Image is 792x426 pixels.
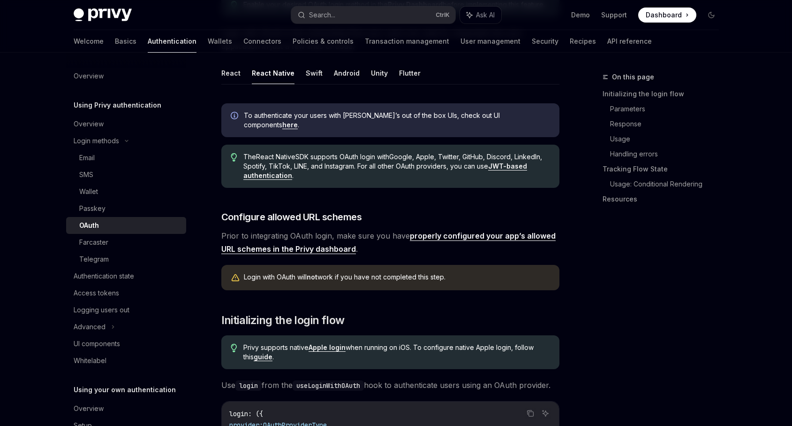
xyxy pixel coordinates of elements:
div: Advanced [74,321,106,333]
div: Farcaster [79,237,108,248]
div: Authentication state [74,271,134,282]
span: Dashboard [646,10,682,20]
div: Passkey [79,203,106,214]
span: Prior to integrating OAuth login, make sure you have . [221,229,559,256]
div: Wallet [79,186,98,197]
div: Login methods [74,135,119,147]
img: dark logo [74,8,132,22]
a: Transaction management [365,30,449,53]
button: React [221,62,241,84]
div: Login with OAuth will work if you have not completed this step. [244,272,550,283]
button: Search...CtrlK [291,7,455,23]
a: Resources [603,192,726,207]
button: Ask AI [460,7,501,23]
a: SMS [66,166,186,183]
a: Farcaster [66,234,186,251]
span: To authenticate your users with [PERSON_NAME]’s out of the box UIs, check out UI components . [244,111,550,130]
a: Usage [610,132,726,147]
span: Use from the hook to authenticate users using an OAuth provider. [221,379,559,392]
div: Access tokens [74,287,119,299]
a: API reference [607,30,652,53]
a: Whitelabel [66,352,186,369]
a: Logging users out [66,302,186,318]
svg: Tip [231,153,237,162]
span: On this page [612,71,654,83]
a: Apple login [309,343,346,352]
a: UI components [66,335,186,352]
div: Logging users out [74,304,129,316]
a: Overview [66,68,186,85]
span: Initializing the login flow [221,313,345,328]
a: Dashboard [638,8,696,23]
div: Overview [74,118,104,130]
button: Ask AI [539,407,551,419]
a: Handling errors [610,147,726,162]
h5: Using Privy authentication [74,100,161,111]
a: OAuth [66,217,186,234]
svg: Info [231,112,240,121]
svg: Tip [231,344,237,352]
div: SMS [79,169,93,180]
span: : ({ [248,410,263,418]
span: Privy supports native when running on iOS. To configure native Apple login, follow this . [243,343,550,362]
div: OAuth [79,220,99,231]
a: Support [601,10,627,20]
button: Toggle dark mode [704,8,719,23]
span: Ask AI [476,10,495,20]
svg: Warning [231,273,240,283]
a: Policies & controls [293,30,354,53]
a: Telegram [66,251,186,268]
a: Tracking Flow State [603,162,726,177]
button: React Native [252,62,294,84]
a: Passkey [66,200,186,217]
a: Wallet [66,183,186,200]
a: Overview [66,116,186,132]
span: Configure allowed URL schemes [221,210,362,224]
a: Security [532,30,558,53]
h5: Using your own authentication [74,384,176,395]
div: UI components [74,338,120,349]
code: login [235,380,262,391]
span: Ctrl K [436,11,450,19]
strong: not [307,273,317,281]
a: Recipes [570,30,596,53]
div: Email [79,152,95,163]
a: Basics [115,30,136,53]
div: Overview [74,403,104,414]
a: User management [460,30,520,53]
code: useLoginWithOAuth [293,380,364,391]
div: Search... [309,9,335,21]
button: Android [334,62,360,84]
a: Connectors [243,30,281,53]
a: Demo [571,10,590,20]
div: Whitelabel [74,355,106,366]
a: Authentication [148,30,196,53]
button: Unity [371,62,388,84]
a: Access tokens [66,285,186,302]
a: Authentication state [66,268,186,285]
a: Initializing the login flow [603,86,726,101]
button: Copy the contents from the code block [524,407,536,419]
div: Telegram [79,254,109,265]
a: Usage: Conditional Rendering [610,177,726,192]
a: here [282,121,298,129]
a: Wallets [208,30,232,53]
a: Email [66,149,186,166]
a: guide [254,353,272,361]
span: login [229,410,248,418]
a: Overview [66,400,186,417]
span: The React Native SDK supports OAuth login with Google, Apple, Twitter, GitHub, Discord, LinkedIn,... [243,152,550,180]
div: Overview [74,70,104,82]
button: Flutter [399,62,421,84]
a: Response [610,116,726,132]
a: Parameters [610,101,726,116]
button: Swift [306,62,323,84]
a: Welcome [74,30,104,53]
